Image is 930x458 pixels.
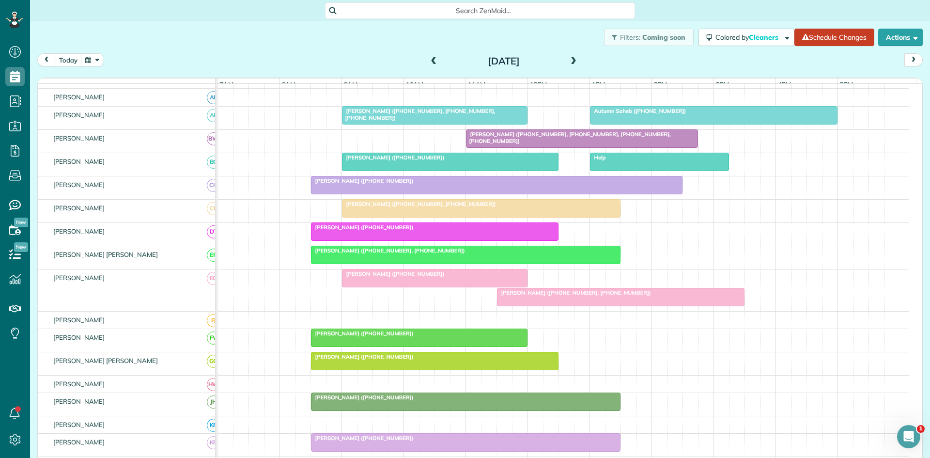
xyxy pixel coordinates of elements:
[217,80,235,88] span: 7am
[589,154,606,161] span: Help
[878,29,923,46] button: Actions
[310,330,414,337] span: [PERSON_NAME] ([PHONE_NUMBER])
[714,80,731,88] span: 3pm
[37,53,56,66] button: prev
[207,156,220,169] span: BC
[51,421,107,428] span: [PERSON_NAME]
[51,227,107,235] span: [PERSON_NAME]
[620,33,640,42] span: Filters:
[341,201,496,207] span: [PERSON_NAME] ([PHONE_NUMBER], [PHONE_NUMBER])
[207,109,220,122] span: AF
[51,274,107,282] span: [PERSON_NAME]
[51,357,160,364] span: [PERSON_NAME] [PERSON_NAME]
[341,154,445,161] span: [PERSON_NAME] ([PHONE_NUMBER])
[404,80,426,88] span: 10am
[51,251,160,258] span: [PERSON_NAME] [PERSON_NAME]
[310,247,465,254] span: [PERSON_NAME] ([PHONE_NUMBER], [PHONE_NUMBER])
[589,108,687,114] span: Autumn Saheb ([PHONE_NUMBER])
[207,314,220,327] span: FJ
[51,111,107,119] span: [PERSON_NAME]
[207,132,220,145] span: BW
[207,436,220,449] span: KR
[51,93,107,101] span: [PERSON_NAME]
[207,419,220,432] span: KR
[51,438,107,446] span: [PERSON_NAME]
[51,333,107,341] span: [PERSON_NAME]
[496,289,651,296] span: [PERSON_NAME] ([PHONE_NUMBER], [PHONE_NUMBER])
[207,332,220,345] span: FV
[465,131,671,144] span: [PERSON_NAME] ([PHONE_NUMBER], [PHONE_NUMBER], [PHONE_NUMBER], [PHONE_NUMBER])
[51,397,107,405] span: [PERSON_NAME]
[207,395,220,409] span: JH
[14,218,28,227] span: New
[14,242,28,252] span: New
[466,80,488,88] span: 11am
[443,56,564,66] h2: [DATE]
[207,272,220,285] span: EG
[51,158,107,165] span: [PERSON_NAME]
[55,53,82,66] button: today
[51,316,107,324] span: [PERSON_NAME]
[917,425,925,433] span: 1
[341,270,445,277] span: [PERSON_NAME] ([PHONE_NUMBER])
[51,204,107,212] span: [PERSON_NAME]
[652,80,669,88] span: 2pm
[51,181,107,189] span: [PERSON_NAME]
[342,80,360,88] span: 9am
[207,225,220,238] span: DT
[310,353,414,360] span: [PERSON_NAME] ([PHONE_NUMBER])
[280,80,298,88] span: 8am
[310,224,414,231] span: [PERSON_NAME] ([PHONE_NUMBER])
[310,177,414,184] span: [PERSON_NAME] ([PHONE_NUMBER])
[310,435,414,442] span: [PERSON_NAME] ([PHONE_NUMBER])
[698,29,794,46] button: Colored byCleaners
[310,394,414,401] span: [PERSON_NAME] ([PHONE_NUMBER])
[528,80,549,88] span: 12pm
[749,33,780,42] span: Cleaners
[794,29,874,46] a: Schedule Changes
[897,425,920,448] iframe: Intercom live chat
[207,249,220,262] span: EP
[207,202,220,215] span: CL
[51,380,107,388] span: [PERSON_NAME]
[207,91,220,104] span: AF
[590,80,607,88] span: 1pm
[341,108,496,121] span: [PERSON_NAME] ([PHONE_NUMBER], [PHONE_NUMBER], [PHONE_NUMBER])
[207,378,220,391] span: HW
[715,33,782,42] span: Colored by
[838,80,855,88] span: 5pm
[207,179,220,192] span: CH
[642,33,686,42] span: Coming soon
[776,80,793,88] span: 4pm
[904,53,923,66] button: next
[207,355,220,368] span: GG
[51,134,107,142] span: [PERSON_NAME]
